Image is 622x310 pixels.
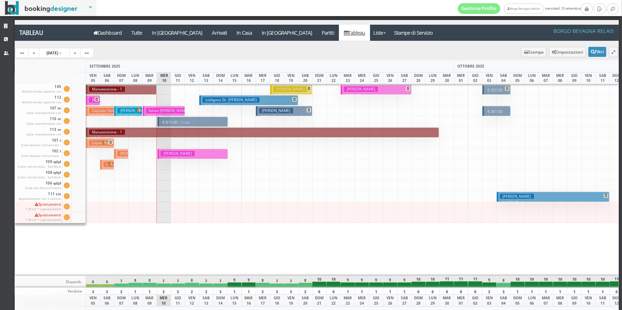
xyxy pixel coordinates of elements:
small: 8 notti [519,200,531,205]
p: € 1123.20 [500,200,608,205]
div: 7 [284,276,298,287]
img: room-undefined.png [102,140,107,145]
div: 9 [397,276,412,287]
p: € 0.00 [89,146,112,157]
h3: Lapresentazione FONTE Marianna | Fonte Lapresentazione Marianna [89,140,215,146]
button: [PERSON_NAME] € 236.00 [114,149,128,159]
span: 105 [16,84,63,95]
div: DOM 05 [510,295,525,306]
div: MER 10 [157,72,171,84]
div: Disponib. [15,276,86,287]
div: 7 [171,276,185,287]
div: MER 17 [256,295,270,306]
small: Suite matrimoniale con terrazza [26,132,62,141]
button: Impostazioni [549,47,586,57]
div: GIO 11 [171,72,185,84]
div: 10 [596,276,610,287]
small: 2 notti [487,88,505,98]
div: 10 [553,276,568,287]
div: 7 [270,276,285,287]
small: 3 notti [290,93,302,98]
div: GIO 11 [171,295,185,306]
div: GIO 25 [369,295,384,306]
div: LUN 29 [426,295,440,306]
a: >> [80,48,94,58]
p: € 441.20 [117,114,140,125]
div: 7 [114,276,128,287]
div: LUN 15 [227,295,242,306]
div: 1 [142,287,157,295]
div: 1 [369,287,384,295]
div: LUN 06 [525,295,539,306]
div: DOM 14 [213,295,228,306]
small: 2 notti [487,109,505,120]
div: GIO 18 [270,72,285,84]
div: 1 [242,287,256,295]
div: 3 [86,287,100,295]
div: 1 [355,287,369,295]
a: > [69,48,81,58]
div: 1 [581,287,596,295]
div: SAB 11 [596,295,610,306]
a: In [GEOGRAPHIC_DATA] [257,25,317,41]
div: MAR 23 [340,295,355,306]
div: 3 [156,287,171,295]
div: 10 [411,276,426,287]
div: MER 01 [454,72,468,84]
h3: [PERSON_NAME] [273,87,307,92]
span: mercoledì, 10 settembre [458,3,581,14]
div: VEN 10 [581,295,596,306]
div: MAR 30 [439,295,454,306]
button: € 815.00 5 notti 2 Adulti [157,117,228,127]
div: LUN 08 [128,72,143,84]
div: GIO 09 [567,72,582,84]
div: GIO 02 [468,295,483,306]
div: 2 [185,287,199,295]
h3: Manutenzione - 1 [89,129,125,135]
div: 2 [482,287,497,295]
h3: [PERSON_NAME] [500,194,534,199]
div: VEN 12 [185,295,199,306]
div: 8 [496,276,511,287]
div: VEN 26 [383,295,398,306]
a: Dashboard [89,25,127,41]
div: 11 [468,276,483,287]
div: MAR 07 [539,72,553,84]
h3: [PERSON_NAME] [344,87,378,92]
h3: [PERSON_NAME] [89,97,123,103]
button: [PERSON_NAME] € 630.00 5 notti [341,84,411,95]
h3: [PERSON_NAME] [161,151,195,156]
small: 27 notti [102,93,116,98]
p: € 337.50 [103,168,112,190]
small: 3 notti [163,115,175,119]
div: SAB 04 [496,295,511,306]
small: * JOLLY * (spostamenti) [26,218,62,222]
p: € 796.97 [203,103,296,109]
span: 102 t [16,149,63,159]
div: VEN 03 [482,72,497,84]
div: 1 [128,287,143,295]
div: 3 [496,287,511,295]
span: 101 t [16,138,63,149]
a: In Casa [232,25,257,41]
div: DOM 28 [411,295,426,306]
small: * JOLLY * (spostamenti) [26,207,62,211]
p: € 931.40 [259,114,310,120]
div: MAR 30 [439,72,454,84]
a: Partiti [317,25,339,41]
small: Suite matrimoniale con terrazza [26,111,62,120]
div: SAB 20 [298,72,313,84]
div: 10 [510,276,525,287]
div: 9 [242,276,256,287]
a: Tutte [127,25,147,41]
div: 0 [326,287,341,295]
div: 7 [213,276,228,287]
h3: Capitale Valentino [89,108,127,113]
div: VEN 05 [86,295,100,306]
div: LUN 22 [326,72,341,84]
div: 8 [142,276,157,287]
div: SAB 20 [298,295,313,306]
a: Stampe di Servizio [389,25,438,41]
div: MER 10 [156,295,171,306]
div: 1 [227,287,242,295]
